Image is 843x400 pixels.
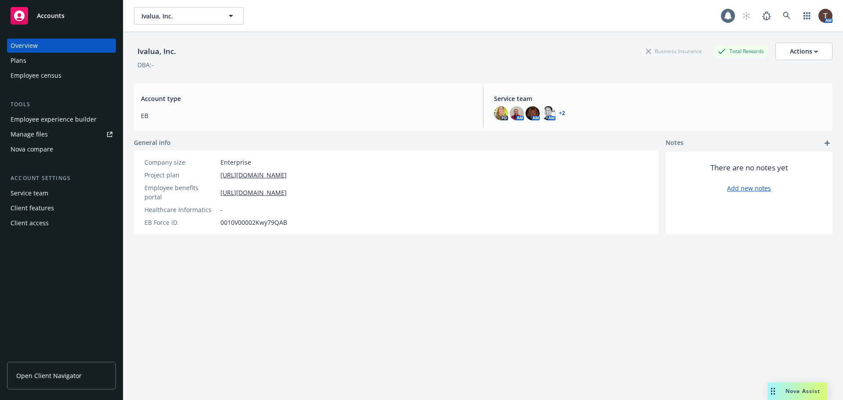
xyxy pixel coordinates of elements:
button: Actions [775,43,832,60]
span: Open Client Navigator [16,371,82,380]
div: DBA: - [137,60,154,69]
img: photo [541,106,555,120]
img: photo [494,106,508,120]
div: Total Rewards [713,46,768,57]
a: Report a Bug [758,7,775,25]
div: Service team [11,186,48,200]
span: 0010V00002Kwy79QAB [220,218,287,227]
div: Business Insurance [641,46,706,57]
a: Client features [7,201,116,215]
div: Healthcare Informatics [144,205,217,214]
span: - [220,205,223,214]
a: Service team [7,186,116,200]
a: Add new notes [727,184,771,193]
a: Accounts [7,4,116,28]
div: Employee census [11,68,61,83]
div: Project plan [144,170,217,180]
span: General info [134,138,171,147]
span: Account type [141,94,472,103]
a: Nova compare [7,142,116,156]
div: Overview [11,39,38,53]
div: Plans [11,54,26,68]
a: +2 [559,111,565,116]
div: Manage files [11,127,48,141]
div: Drag to move [767,382,778,400]
span: Accounts [37,12,65,19]
a: [URL][DOMAIN_NAME] [220,188,287,197]
span: Nova Assist [785,387,820,395]
span: There are no notes yet [710,162,788,173]
img: photo [510,106,524,120]
button: Nova Assist [767,382,827,400]
span: EB [141,111,472,120]
span: Ivalua, Inc. [141,11,217,21]
div: Account settings [7,174,116,183]
div: EB Force ID [144,218,217,227]
a: Start snowing [738,7,755,25]
button: Ivalua, Inc. [134,7,244,25]
div: Nova compare [11,142,53,156]
span: Service team [494,94,825,103]
a: Employee experience builder [7,112,116,126]
a: Employee census [7,68,116,83]
div: Company size [144,158,217,167]
a: Overview [7,39,116,53]
div: Employee benefits portal [144,183,217,202]
img: photo [526,106,540,120]
img: photo [818,9,832,23]
div: Client features [11,201,54,215]
div: Employee experience builder [11,112,97,126]
a: Search [778,7,796,25]
span: Notes [666,138,684,148]
div: Ivalua, Inc. [134,46,180,57]
a: Plans [7,54,116,68]
a: Manage files [7,127,116,141]
div: Tools [7,100,116,109]
div: Client access [11,216,49,230]
a: add [822,138,832,148]
div: Actions [790,43,818,60]
a: Switch app [798,7,816,25]
span: Enterprise [220,158,251,167]
a: [URL][DOMAIN_NAME] [220,170,287,180]
a: Client access [7,216,116,230]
